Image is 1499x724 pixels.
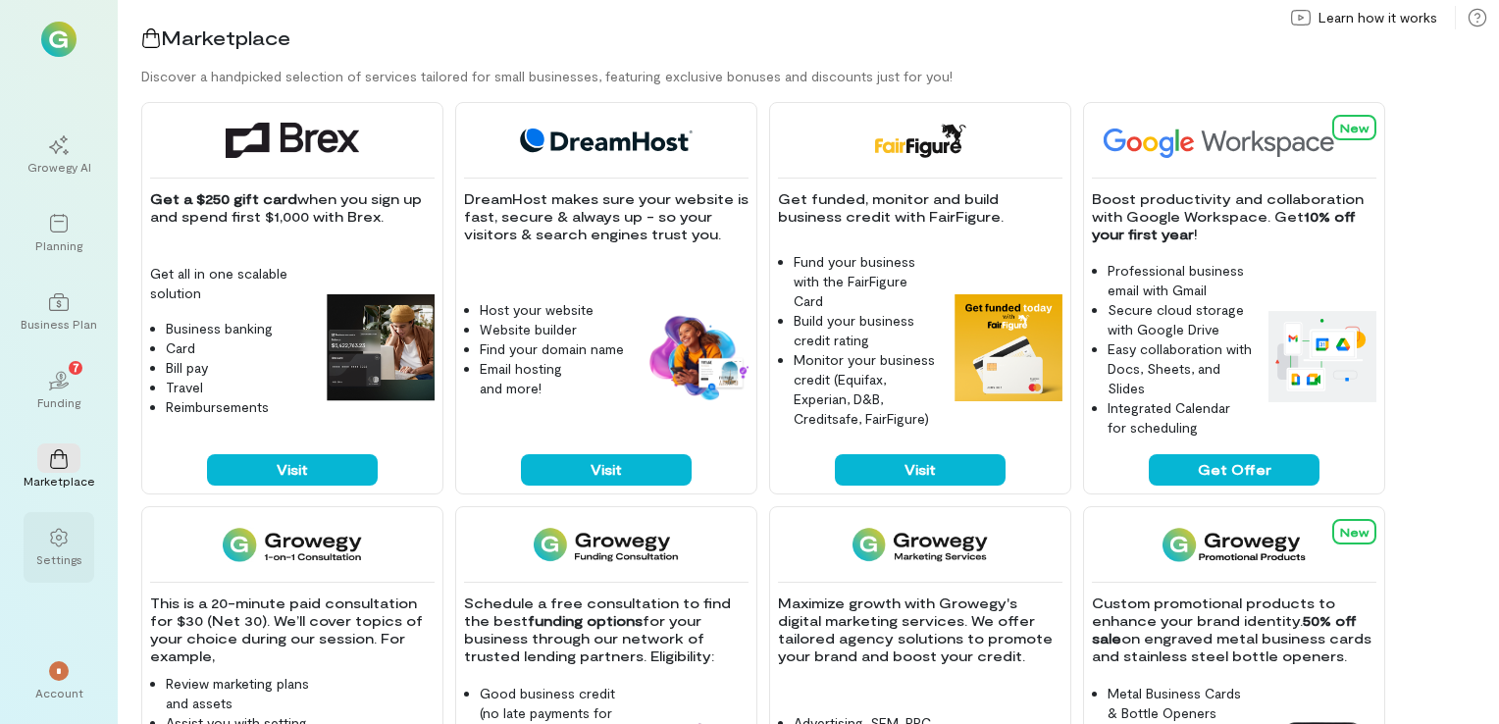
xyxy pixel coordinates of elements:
strong: funding options [528,612,643,629]
img: FairFigure feature [955,294,1062,402]
a: Business Plan [24,277,94,347]
li: Secure cloud storage with Google Drive [1108,300,1253,339]
li: Reimbursements [166,397,311,417]
img: FairFigure [873,123,966,158]
strong: Get a $250 gift card [150,190,297,207]
a: Growegy AI [24,120,94,190]
p: DreamHost makes sure your website is fast, secure & always up - so your visitors & search engines... [464,190,749,243]
li: Professional business email with Gmail [1108,261,1253,300]
p: Get funded, monitor and build business credit with FairFigure. [778,190,1062,226]
li: Travel [166,378,311,397]
li: Easy collaboration with Docs, Sheets, and Slides [1108,339,1253,398]
li: Bill pay [166,358,311,378]
img: DreamHost feature [641,312,749,402]
li: Build your business credit rating [794,311,939,350]
li: Find your domain name [480,339,625,359]
img: Funding Consultation [534,527,678,562]
div: Account [35,685,83,700]
p: when you sign up and spend first $1,000 with Brex. [150,190,435,226]
div: Business Plan [21,316,97,332]
div: Marketplace [24,473,95,489]
p: Custom promotional products to enhance your brand identity. on engraved metal business cards and ... [1092,595,1376,665]
li: Fund your business with the FairFigure Card [794,252,939,311]
img: Growegy - Marketing Services [853,527,989,562]
img: 1-on-1 Consultation [223,527,361,562]
li: Monitor your business credit (Equifax, Experian, D&B, Creditsafe, FairFigure) [794,350,939,429]
p: Maximize growth with Growegy's digital marketing services. We offer tailored agency solutions to ... [778,595,1062,665]
a: Marketplace [24,434,94,504]
p: Schedule a free consultation to find the best for your business through our network of trusted le... [464,595,749,665]
img: Growegy Promo Products [1163,527,1307,562]
span: Marketplace [161,26,290,49]
li: Metal Business Cards & Bottle Openers [1108,684,1253,723]
strong: 50% off sale [1092,612,1361,646]
div: Settings [36,551,82,567]
button: Visit [521,454,692,486]
span: 7 [73,358,79,376]
div: Planning [35,237,82,253]
button: Visit [835,454,1006,486]
span: New [1340,525,1369,539]
a: Planning [24,198,94,269]
div: *Account [24,646,94,716]
button: Get Offer [1149,454,1319,486]
li: Integrated Calendar for scheduling [1108,398,1253,438]
p: Boost productivity and collaboration with Google Workspace. Get ! [1092,190,1376,243]
li: Card [166,338,311,358]
img: DreamHost [513,123,699,158]
li: Host your website [480,300,625,320]
li: Email hosting and more! [480,359,625,398]
span: Learn how it works [1318,8,1437,27]
a: Funding [24,355,94,426]
li: Website builder [480,320,625,339]
a: Settings [24,512,94,583]
div: Discover a handpicked selection of services tailored for small businesses, featuring exclusive bo... [141,67,1499,86]
p: Get all in one scalable solution [150,264,311,303]
img: Brex [226,123,359,158]
div: Funding [37,394,80,410]
div: Growegy AI [27,159,91,175]
span: New [1340,121,1369,134]
img: Google Workspace feature [1268,311,1376,401]
li: Business banking [166,319,311,338]
strong: 10% off your first year [1092,208,1360,242]
li: Review marketing plans and assets [166,674,311,713]
img: Google Workspace [1092,123,1380,158]
img: Brex feature [327,294,435,402]
p: This is a 20-minute paid consultation for $30 (Net 30). We’ll cover topics of your choice during ... [150,595,435,665]
button: Visit [207,454,378,486]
